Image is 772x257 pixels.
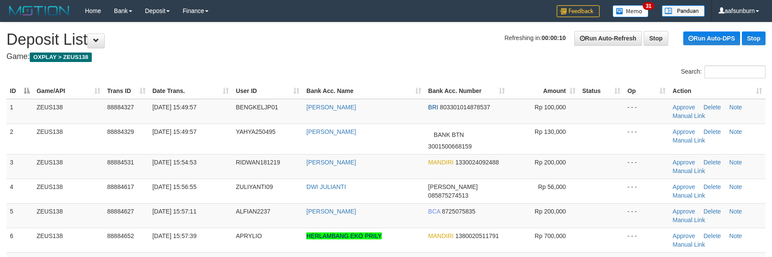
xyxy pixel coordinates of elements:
a: Approve [672,183,695,190]
td: ZEUS138 [33,154,104,179]
a: Approve [672,232,695,239]
span: APRYLIO [236,232,261,239]
span: Refreshing in: [504,34,566,41]
td: 1 [6,99,33,124]
span: 88884627 [107,208,134,215]
a: Run Auto-DPS [683,31,740,45]
th: Status: activate to sort column ascending [579,83,624,99]
span: 88884327 [107,104,134,111]
td: - - - [624,228,669,252]
a: Manual Link [672,167,705,174]
th: Action: activate to sort column ascending [669,83,766,99]
th: Bank Acc. Number: activate to sort column ascending [425,83,508,99]
td: - - - [624,99,669,124]
th: User ID: activate to sort column ascending [232,83,303,99]
span: Copy 085875274513 to clipboard [428,192,468,199]
span: 88884617 [107,183,134,190]
a: Manual Link [672,192,705,199]
a: Note [729,232,742,239]
span: Rp 700,000 [535,232,566,239]
a: Approve [672,208,695,215]
span: Rp 200,000 [535,159,566,166]
span: YAHYA250495 [236,128,275,135]
td: - - - [624,154,669,179]
td: - - - [624,124,669,154]
th: Date Trans.: activate to sort column ascending [149,83,233,99]
span: 31 [643,2,654,10]
span: Rp 56,000 [538,183,566,190]
span: Copy 1380020511791 to clipboard [455,232,499,239]
span: Copy 1330024092488 to clipboard [455,159,499,166]
th: Game/API: activate to sort column ascending [33,83,104,99]
span: 88884531 [107,159,134,166]
span: [PERSON_NAME] [428,183,478,190]
span: MANDIRI [428,232,454,239]
a: Note [729,183,742,190]
span: Rp 100,000 [535,104,566,111]
span: 88884652 [107,232,134,239]
h1: Deposit List [6,31,766,48]
span: Copy 3001500668159 to clipboard [428,143,472,150]
span: Copy 803301014878537 to clipboard [440,104,490,111]
a: Approve [672,104,695,111]
a: Manual Link [672,112,705,119]
span: [DATE] 15:54:53 [153,159,196,166]
a: Note [729,128,742,135]
span: MANDIRI [428,159,454,166]
strong: 00:00:10 [542,34,566,41]
th: Op: activate to sort column ascending [624,83,669,99]
td: 6 [6,228,33,252]
th: Bank Acc. Name: activate to sort column ascending [303,83,425,99]
img: Feedback.jpg [557,5,600,17]
span: [DATE] 15:49:57 [153,104,196,111]
span: RIDWAN181219 [236,159,280,166]
td: ZEUS138 [33,203,104,228]
td: ZEUS138 [33,124,104,154]
a: Delete [704,232,721,239]
span: ZULIYANTI09 [236,183,273,190]
a: Approve [672,159,695,166]
span: BCA [428,208,440,215]
a: Delete [704,208,721,215]
a: Delete [704,104,721,111]
td: ZEUS138 [33,179,104,203]
th: Amount: activate to sort column ascending [508,83,579,99]
a: Manual Link [672,241,705,248]
a: Note [729,159,742,166]
span: BENGKELJP01 [236,104,278,111]
a: Delete [704,159,721,166]
span: OXPLAY > ZEUS138 [30,53,92,62]
a: Note [729,104,742,111]
span: Rp 130,000 [535,128,566,135]
a: [PERSON_NAME] [306,159,356,166]
th: Trans ID: activate to sort column ascending [104,83,149,99]
a: Delete [704,183,721,190]
a: Manual Link [672,217,705,223]
a: Stop [742,31,766,45]
img: panduan.png [662,5,705,17]
a: DWI JULIANTI [306,183,346,190]
input: Search: [704,65,766,78]
span: Rp 200,000 [535,208,566,215]
img: MOTION_logo.png [6,4,72,17]
h4: Game: [6,53,766,61]
td: 5 [6,203,33,228]
a: Run Auto-Refresh [574,31,642,46]
span: [DATE] 15:49:57 [153,128,196,135]
a: [PERSON_NAME] [306,208,356,215]
td: ZEUS138 [33,228,104,252]
span: [DATE] 15:56:55 [153,183,196,190]
a: HERLAMBANG EKO PRILY [306,232,382,239]
span: Copy 8725075835 to clipboard [442,208,476,215]
a: [PERSON_NAME] [306,128,356,135]
th: ID: activate to sort column descending [6,83,33,99]
td: ZEUS138 [33,99,104,124]
span: 88884329 [107,128,134,135]
span: BANK BTN [428,127,470,142]
a: Approve [672,128,695,135]
td: - - - [624,203,669,228]
td: 2 [6,124,33,154]
a: Note [729,208,742,215]
td: 3 [6,154,33,179]
span: BRI [428,104,438,111]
